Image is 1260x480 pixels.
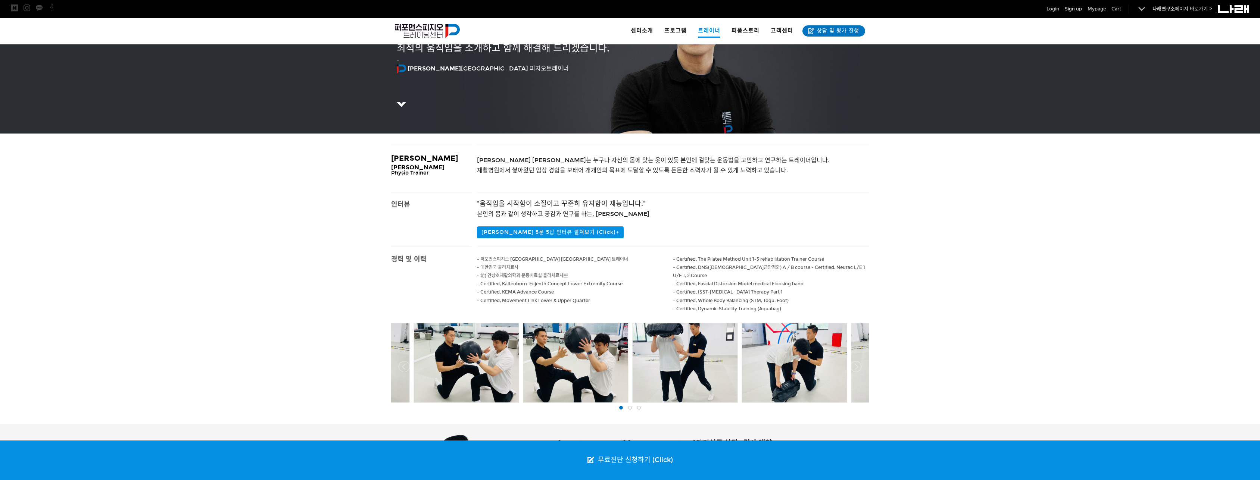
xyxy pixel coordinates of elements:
span: 센터소개 [631,27,653,34]
span: - Certified, Kaltenborn-Ecjenth Concept Lower Extremity Course [477,281,623,286]
a: 센터소개 [625,18,659,44]
a: 퍼폼스토리 [726,18,765,44]
span: - Certified, The Pilates Method Unit 1-3 rehabilitation Trainer Course [673,257,824,262]
span: [PERSON_NAME] [PERSON_NAME]는 누구나 자신의 몸에 맞는 옷이 있듯 본인에 걸맞는 운동법을 고민하고 연구하는 트레이너입니다. [477,157,829,164]
a: 상담 및 평가 진행 [802,25,865,37]
span: 최적의 움직임을 소개하고 함께 해결해 드리겠습니다. [397,43,609,54]
span: - Certified, Movement Link Lower & Upper Quarter [477,298,590,303]
span: [PERSON_NAME] [391,164,445,171]
span: "움직임을 시작함이 소질이고 꾸준히 유지함이 재능입니다." [477,200,646,208]
span: 인터뷰 [391,200,410,208]
span: 트레이너 [698,25,720,38]
span: - [397,57,399,63]
span: [GEOGRAPHIC_DATA] 피지오트레이너 [408,65,569,72]
span: - 前) 안상호재활의학과 운동치료실 물리치료사 [477,273,568,278]
strong: 나래연구소 [1153,6,1175,12]
strong: [PERSON_NAME] [408,65,461,72]
span: 재활병원에서 쌓아왔던 임상 경험을 보태어 개개인의 목표에 도달할 수 있도록 든든한 조력자가 될 수 있게 노력하고 있습니다. [477,167,788,174]
a: Mypage [1088,5,1106,13]
span: - 대한민국 물리치료사 [477,265,518,270]
span: 상담 및 평가 진행 [815,27,859,35]
span: - Certified, DNS([DEMOGRAPHIC_DATA]근안정화) A / B course - Certified, Neurac L/E 1 U/E 1, 2 Course [673,265,865,278]
span: 퍼폼스토리 [732,27,760,34]
button: [PERSON_NAME] 5문 5답 인터뷰 펼쳐보기 (Click)↓ [477,226,624,238]
a: Login [1047,5,1059,13]
span: [PERSON_NAME] [PERSON_NAME]와의 [558,439,709,448]
span: 본인의 몸과 같이 생각하고 공감과 연구를 하는, [PERSON_NAME] [477,210,649,217]
span: 고객센터 [771,27,793,34]
a: 고객센터 [765,18,799,44]
img: 5c68986d518ea.png [397,102,406,107]
a: 나래연구소페이지 바로가기 > [1153,6,1212,12]
span: [PERSON_NAME] [391,154,458,163]
a: 프로그램 [659,18,692,44]
span: - Certified, KEMA Advance Course [477,289,554,295]
a: 무료진단 신청하기 (Click) [580,440,680,480]
span: - Certified, Whole Body Balancing (STM, Togu, Foot) [673,298,789,303]
a: Sign up [1065,5,1082,13]
span: 프로그램 [664,27,687,34]
span: 경력 및 이력 [391,255,427,263]
span: - Certified, ISST-[MEDICAL_DATA] Therapy Part 1 [673,289,783,295]
span: 신규 상담&검사 예약 [709,439,772,448]
span: - Certified, Dynamic Stability Training (Aquabag) [673,306,781,311]
span: Physio Trainer [391,170,429,176]
a: 트레이너 [692,18,726,44]
a: Cart [1111,5,1121,13]
span: - Certified, Fascial Distorsion Model medical Floosing band [673,281,804,286]
span: - 퍼포먼스피지오 [GEOGRAPHIC_DATA] [GEOGRAPHIC_DATA] 트레이너 [477,257,628,262]
img: 퍼포먼스피지오 심볼 로고 [397,65,406,74]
